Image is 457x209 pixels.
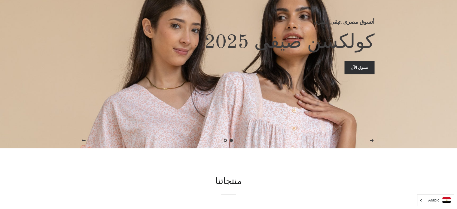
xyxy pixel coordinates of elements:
[76,133,91,148] button: الصفحه السابقة
[344,61,374,74] a: تسوق الآن
[420,197,451,203] a: Arabic
[83,18,374,26] p: أتسوق مصرى ,تبقى مصرى
[364,133,379,148] button: الصفحه التالية
[229,137,235,143] a: الصفحه 1current
[80,175,377,188] h2: منتجاتنا
[223,137,229,143] a: تحميل الصور 2
[428,198,439,202] i: Arabic
[83,31,374,55] h2: كولكشن صيفى 2025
